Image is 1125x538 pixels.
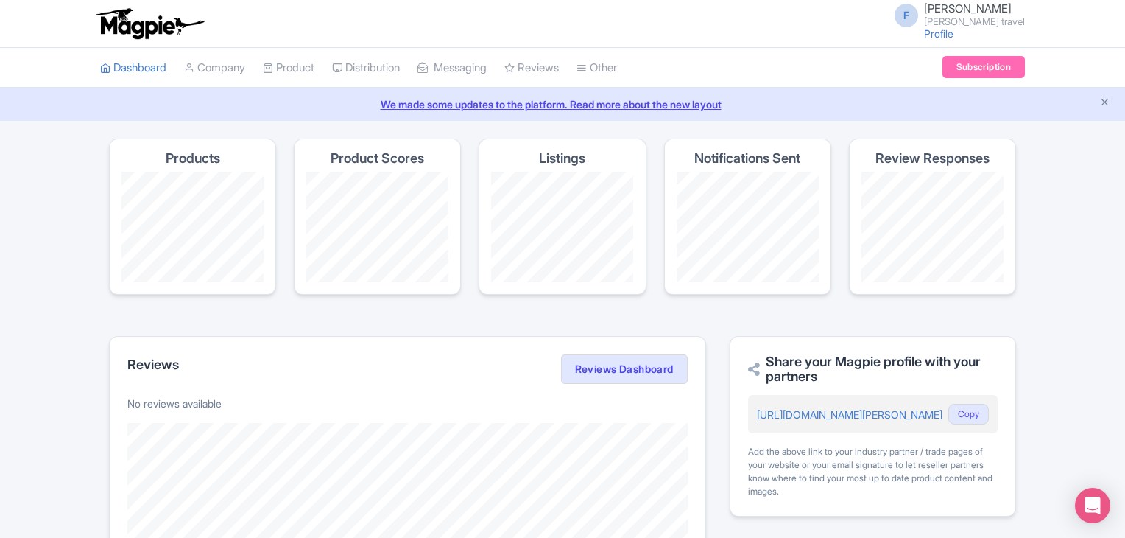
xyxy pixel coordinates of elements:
[9,97,1116,112] a: We made some updates to the platform. Read more about the new layout
[942,56,1025,78] a: Subscription
[875,151,990,166] h4: Review Responses
[100,48,166,88] a: Dashboard
[1075,488,1110,523] div: Open Intercom Messenger
[748,445,998,498] div: Add the above link to your industry partner / trade pages of your website or your email signature...
[166,151,220,166] h4: Products
[561,354,688,384] a: Reviews Dashboard
[948,404,989,425] button: Copy
[1099,95,1110,112] button: Close announcement
[504,48,559,88] a: Reviews
[127,357,179,372] h2: Reviews
[924,27,953,40] a: Profile
[127,396,688,411] p: No reviews available
[184,48,245,88] a: Company
[263,48,314,88] a: Product
[886,3,1025,27] a: F [PERSON_NAME] [PERSON_NAME] travel
[757,408,942,421] a: [URL][DOMAIN_NAME][PERSON_NAME]
[539,151,585,166] h4: Listings
[924,17,1025,27] small: [PERSON_NAME] travel
[93,7,207,40] img: logo-ab69f6fb50320c5b225c76a69d11143b.png
[576,48,617,88] a: Other
[331,151,424,166] h4: Product Scores
[332,48,400,88] a: Distribution
[924,1,1012,15] span: [PERSON_NAME]
[694,151,800,166] h4: Notifications Sent
[417,48,487,88] a: Messaging
[748,354,998,384] h2: Share your Magpie profile with your partners
[895,4,918,27] span: F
